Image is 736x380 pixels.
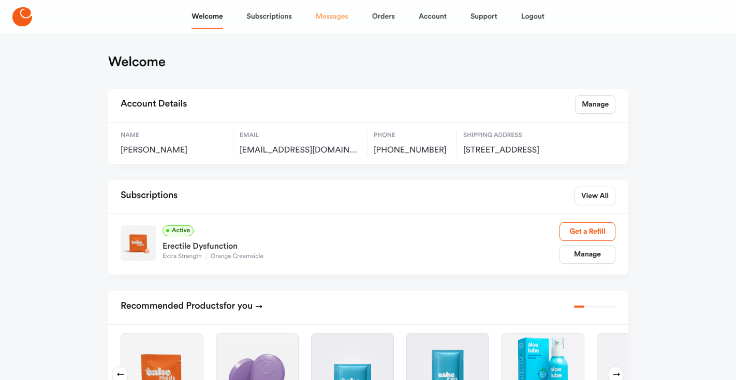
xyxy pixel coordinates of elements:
[521,4,544,29] a: Logout
[316,4,348,29] a: Messages
[560,245,615,264] a: Manage
[121,145,227,156] span: [PERSON_NAME]
[419,4,447,29] a: Account
[192,4,223,29] a: Welcome
[163,225,194,236] span: Active
[560,222,615,241] a: Get a Refill
[163,253,206,260] span: Extra Strength
[372,4,395,29] a: Orders
[108,54,166,70] h1: Welcome
[463,131,575,140] span: Shipping Address
[224,301,253,311] span: for you
[575,187,615,205] a: View All
[121,95,187,114] h2: Account Details
[240,131,361,140] span: Email
[470,4,497,29] a: Support
[121,225,156,261] img: Extra Strength
[121,131,227,140] span: Name
[374,131,450,140] span: Phone
[163,236,560,253] div: Erectile Dysfunction
[121,297,263,316] h2: Recommended Products
[240,145,361,156] span: cycleguylv@aol.com
[121,187,178,205] h2: Subscriptions
[463,145,575,156] span: 9328 Pitching Wedge Dr, Las Vegas, US, 89134
[206,253,268,260] span: Orange Creamsicle
[163,236,560,261] a: Erectile DysfunctionExtra StrengthOrange Creamsicle
[575,95,615,114] a: Manage
[247,4,292,29] a: Subscriptions
[374,145,450,156] span: [PHONE_NUMBER]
